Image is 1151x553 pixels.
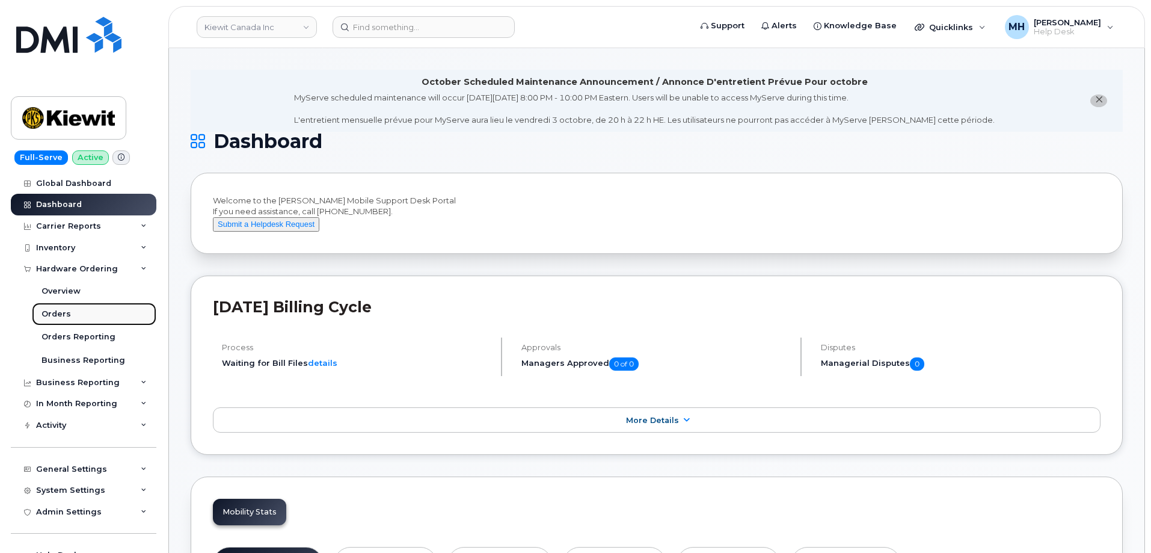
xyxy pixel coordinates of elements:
[213,298,1100,316] h2: [DATE] Billing Cycle
[213,217,319,232] button: Submit a Helpdesk Request
[422,76,868,88] div: October Scheduled Maintenance Announcement / Annonce D'entretient Prévue Pour octobre
[1090,94,1107,107] button: close notification
[626,416,679,425] span: More Details
[222,343,491,352] h4: Process
[213,132,322,150] span: Dashboard
[609,357,639,371] span: 0 of 0
[294,92,995,126] div: MyServe scheduled maintenance will occur [DATE][DATE] 8:00 PM - 10:00 PM Eastern. Users will be u...
[521,343,790,352] h4: Approvals
[308,358,337,368] a: details
[821,343,1100,352] h4: Disputes
[521,357,790,371] h5: Managers Approved
[222,357,491,369] li: Waiting for Bill Files
[213,219,319,229] a: Submit a Helpdesk Request
[821,357,1100,371] h5: Managerial Disputes
[213,195,1100,232] div: Welcome to the [PERSON_NAME] Mobile Support Desk Portal If you need assistance, call [PHONE_NUMBER].
[910,357,924,371] span: 0
[1099,501,1142,544] iframe: Messenger Launcher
